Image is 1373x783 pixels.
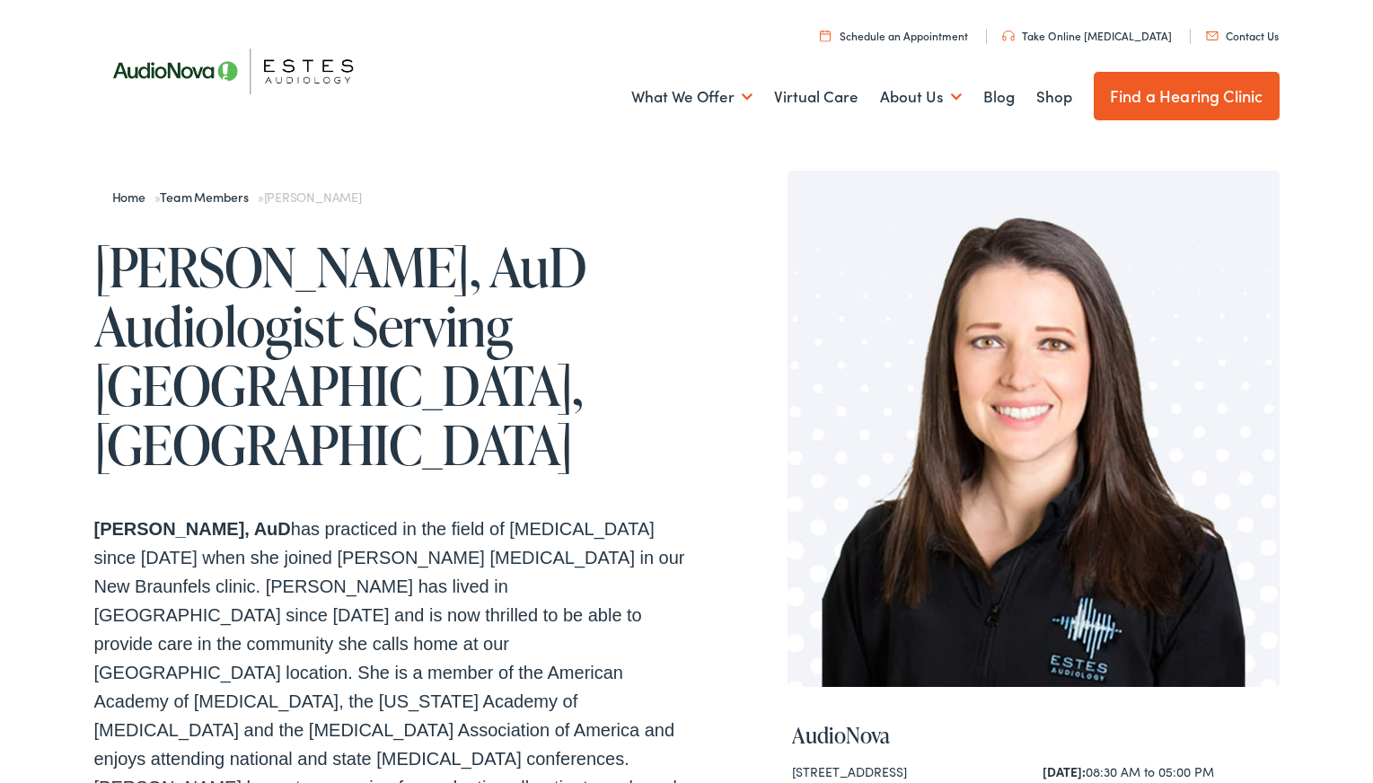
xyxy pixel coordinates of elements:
[820,28,968,43] a: Schedule an Appointment
[1036,64,1072,130] a: Shop
[631,64,753,130] a: What We Offer
[880,64,962,130] a: About Us
[1094,72,1280,120] a: Find a Hearing Clinic
[792,723,1275,749] h4: AudioNova
[1002,28,1172,43] a: Take Online [MEDICAL_DATA]
[112,188,362,206] span: » »
[983,64,1015,130] a: Blog
[160,188,257,206] a: Team Members
[112,188,154,206] a: Home
[264,188,362,206] span: [PERSON_NAME]
[1043,762,1086,780] strong: [DATE]:
[1206,31,1219,40] img: utility icon
[792,762,1024,781] div: [STREET_ADDRESS]
[774,64,858,130] a: Virtual Care
[94,519,291,539] strong: [PERSON_NAME], AuD
[1206,28,1279,43] a: Contact Us
[94,237,687,474] h1: [PERSON_NAME], AuD Audiologist Serving [GEOGRAPHIC_DATA], [GEOGRAPHIC_DATA]
[820,30,831,41] img: utility icon
[1002,31,1015,41] img: utility icon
